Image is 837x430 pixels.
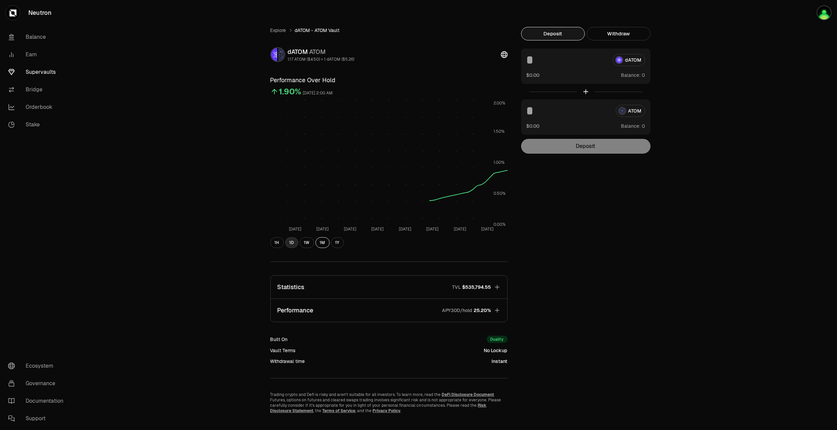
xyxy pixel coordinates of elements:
tspan: [DATE] [316,227,329,232]
tspan: 0.00% [494,222,506,227]
a: Supervaults [3,63,73,81]
img: ATOM Logo [278,48,285,61]
div: No Lockup [484,347,508,354]
span: Balance: [621,123,641,129]
tspan: [DATE] [398,227,411,232]
a: Explore [270,27,286,34]
p: Statistics [277,282,305,292]
a: Terms of Service [323,408,356,413]
div: Vault Terms [270,347,296,354]
button: $0.00 [527,71,540,79]
div: Duality [487,336,508,343]
nav: breadcrumb [270,27,508,34]
span: Balance: [621,72,641,79]
p: Futures, options on futures and cleared swaps trading involves significant risk and is not approp... [270,397,508,413]
div: 1.17 ATOM ($4.50) = 1 dATOM ($5.26) [288,57,355,62]
p: TVL [452,284,461,290]
p: Trading crypto and Defi is risky and aren't suitable for all investors. To learn more, read the . [270,392,508,397]
button: 1D [285,237,298,248]
tspan: [DATE] [453,227,466,232]
a: Balance [3,28,73,46]
div: Instant [492,358,508,365]
tspan: 1.50% [494,129,505,134]
img: Oldbloom [817,5,832,20]
p: Performance [277,306,313,315]
p: APY30D/hold [442,307,473,314]
a: Governance [3,375,73,392]
a: Bridge [3,81,73,98]
a: Stake [3,116,73,133]
tspan: [DATE] [371,227,384,232]
tspan: 0.50% [494,191,506,196]
a: Documentation [3,392,73,410]
img: dATOM Logo [271,48,277,61]
button: Deposit [521,27,585,40]
tspan: 2.00% [494,100,505,106]
button: 1H [270,237,284,248]
div: 1.90% [279,86,302,97]
tspan: [DATE] [289,227,301,232]
div: Withdrawal time [270,358,305,365]
span: $535,794.55 [462,284,491,290]
button: StatisticsTVL$535,794.55 [271,276,507,299]
div: [DATE] 2:00 AM [303,89,333,97]
div: dATOM [288,47,355,57]
a: Earn [3,46,73,63]
a: DeFi Disclosure Document [442,392,494,397]
tspan: 1.00% [494,160,505,165]
button: 1W [300,237,314,248]
tspan: [DATE] [343,227,356,232]
span: dATOM - ATOM Vault [295,27,340,34]
a: Privacy Policy [373,408,401,413]
button: 1Y [331,237,344,248]
span: ATOM [309,48,326,56]
a: Support [3,410,73,427]
a: Ecosystem [3,357,73,375]
a: Orderbook [3,98,73,116]
span: 25.20% [474,307,491,314]
tspan: [DATE] [426,227,439,232]
button: $0.00 [527,122,540,129]
a: Risk Disclosure Statement [270,403,487,413]
button: PerformanceAPY30D/hold25.20% [271,299,507,322]
button: Withdraw [587,27,651,40]
button: 1M [316,237,330,248]
div: Built On [270,336,288,343]
h3: Performance Over Hold [270,75,508,85]
tspan: [DATE] [481,227,494,232]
